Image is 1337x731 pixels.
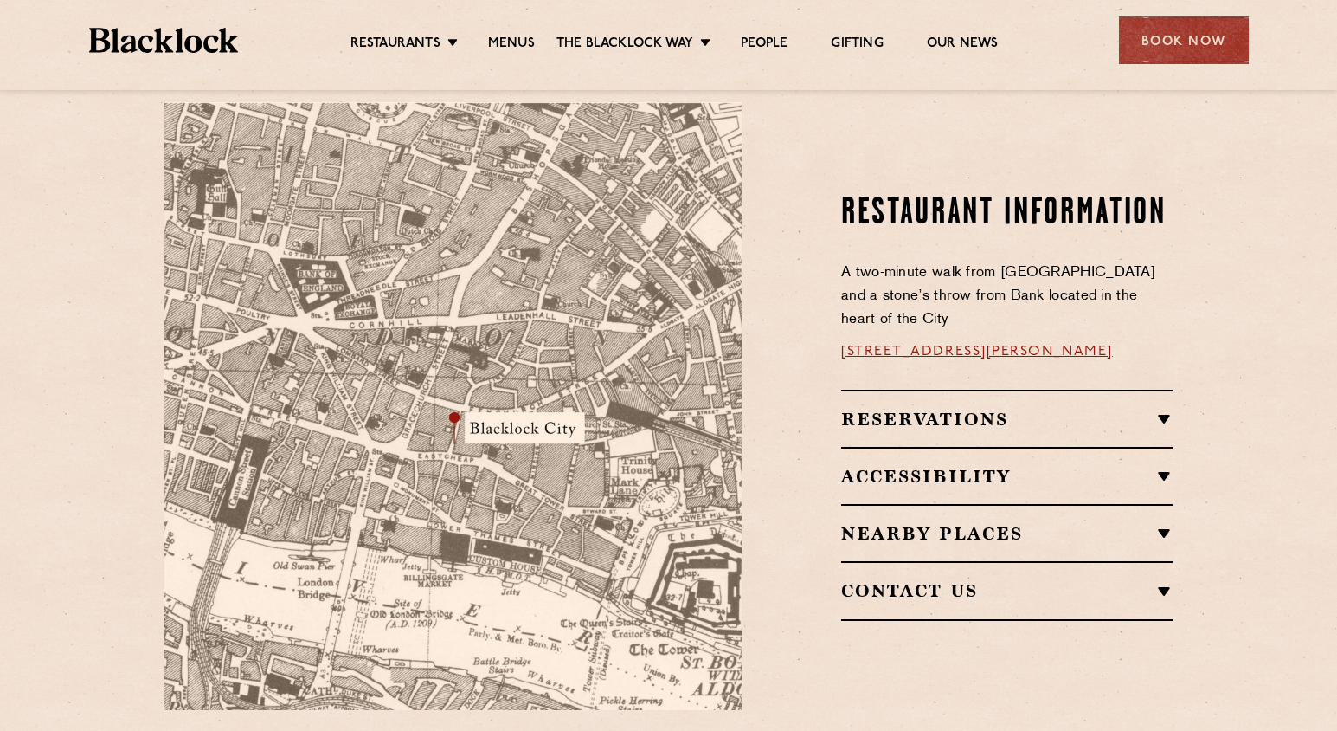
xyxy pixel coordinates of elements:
h2: Restaurant Information [841,192,1173,236]
div: Book Now [1119,16,1249,64]
a: [STREET_ADDRESS][PERSON_NAME] [841,345,1113,359]
a: Restaurants [350,36,440,55]
h2: Reservations [841,409,1173,430]
a: The Blacklock Way [556,36,693,55]
a: Gifting [831,36,883,55]
img: svg%3E [556,549,798,711]
a: People [741,36,787,55]
a: Our News [927,36,999,55]
h2: Nearby Places [841,523,1173,544]
h2: Accessibility [841,466,1173,487]
a: Menus [488,36,535,55]
img: BL_Textured_Logo-footer-cropped.svg [89,28,239,53]
h2: Contact Us [841,580,1173,601]
p: A two-minute walk from [GEOGRAPHIC_DATA] and a stone’s throw from Bank located in the heart of th... [841,262,1173,332]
